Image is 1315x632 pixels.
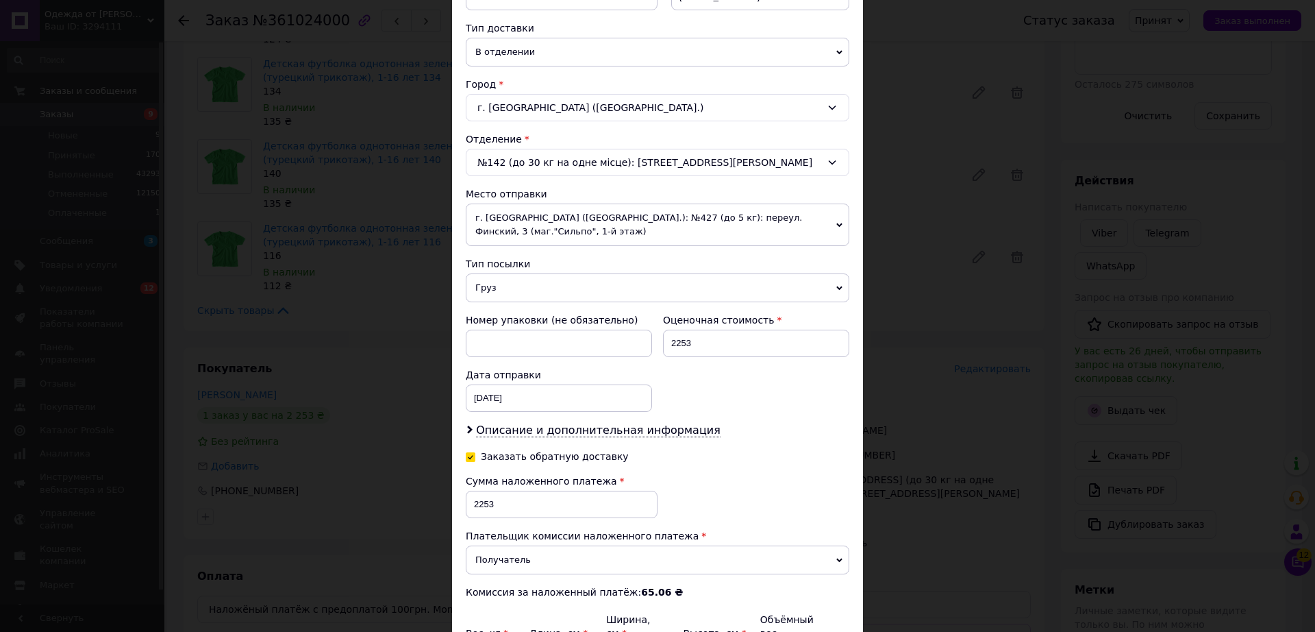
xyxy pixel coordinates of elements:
span: Описание и дополнительная информация [476,424,721,437]
span: Плательщик комиссии наложенного платежа [466,531,699,542]
span: Тип посылки [466,258,530,269]
span: Сумма наложенного платежа [466,476,617,487]
span: г. [GEOGRAPHIC_DATA] ([GEOGRAPHIC_DATA].): №427 (до 5 кг): переул. Финский, 3 (маг."Сильпо", 1-й ... [466,204,849,246]
span: Получатель [466,546,849,574]
div: Дата отправки [466,368,652,382]
div: г. [GEOGRAPHIC_DATA] ([GEOGRAPHIC_DATA].) [466,94,849,121]
div: Номер упаковки (не обязательно) [466,313,652,327]
div: №142 (до 30 кг на одне місце): [STREET_ADDRESS][PERSON_NAME] [466,149,849,176]
div: Заказать обратную доставку [481,451,629,463]
div: Комиссия за наложенный платёж: [466,585,849,599]
div: Оценочная стоимость [663,313,849,327]
span: В отделении [466,38,849,66]
b: 65.06 ₴ [641,587,683,598]
div: Отделение [466,132,849,146]
span: Тип доставки [466,23,534,34]
span: Место отправки [466,189,547,199]
div: Город [466,77,849,91]
span: Груз [466,274,849,302]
